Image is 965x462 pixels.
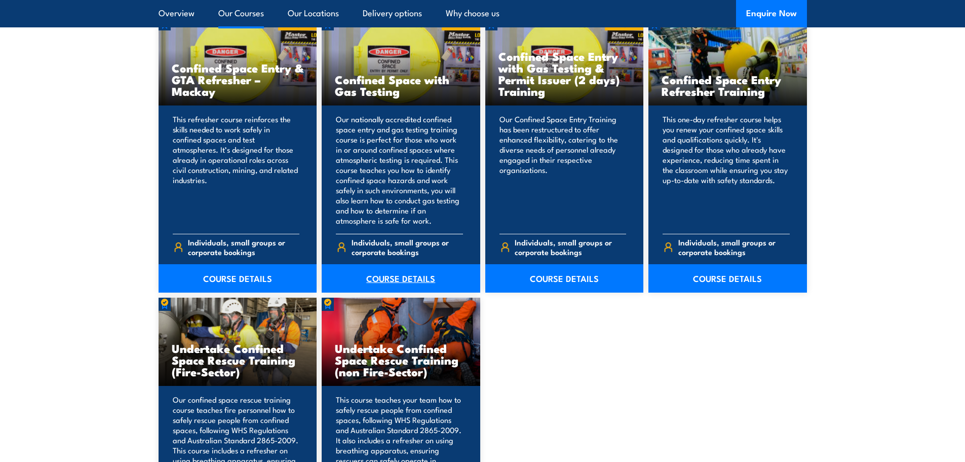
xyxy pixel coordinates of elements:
[352,237,463,257] span: Individuals, small groups or corporate bookings
[499,114,627,226] p: Our Confined Space Entry Training has been restructured to offer enhanced flexibility, catering t...
[159,264,317,293] a: COURSE DETAILS
[336,114,463,226] p: Our nationally accredited confined space entry and gas testing training course is perfect for tho...
[172,62,304,97] h3: Confined Space Entry & GTA Refresher – Mackay
[678,237,790,257] span: Individuals, small groups or corporate bookings
[648,264,807,293] a: COURSE DETAILS
[663,114,790,226] p: This one-day refresher course helps you renew your confined space skills and qualifications quick...
[172,342,304,377] h3: Undertake Confined Space Rescue Training (Fire-Sector)
[498,50,631,97] h3: Confined Space Entry with Gas Testing & Permit Issuer (2 days) Training
[662,74,794,97] h3: Confined Space Entry Refresher Training
[322,264,480,293] a: COURSE DETAILS
[335,74,467,97] h3: Confined Space with Gas Testing
[173,114,300,226] p: This refresher course reinforces the skills needed to work safely in confined spaces and test atm...
[515,237,626,257] span: Individuals, small groups or corporate bookings
[335,342,467,377] h3: Undertake Confined Space Rescue Training (non Fire-Sector)
[188,237,299,257] span: Individuals, small groups or corporate bookings
[485,264,644,293] a: COURSE DETAILS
